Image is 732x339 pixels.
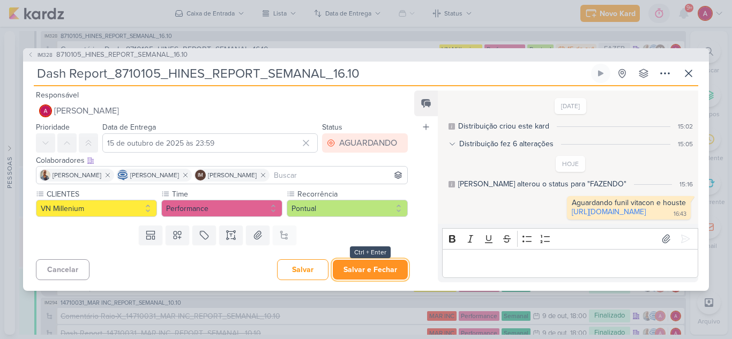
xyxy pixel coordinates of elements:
[350,246,391,258] div: Ctrl + Enter
[458,120,549,132] div: Distribuição criou este kard
[339,137,397,149] div: AGUARDANDO
[596,69,605,78] div: Ligar relógio
[36,155,408,166] div: Colaboradores
[572,198,686,207] div: Aguardando funil vitacon e houste
[198,173,203,178] p: IM
[322,133,408,153] button: AGUARDANDO
[161,200,282,217] button: Performance
[102,123,156,132] label: Data de Entrega
[56,50,188,61] span: 8710105_HINES_REPORT_SEMANAL_16.10
[34,64,589,83] input: Kard Sem Título
[322,123,342,132] label: Status
[272,169,405,182] input: Buscar
[277,259,328,280] button: Salvar
[333,260,408,280] button: Salvar e Fechar
[208,170,257,180] span: [PERSON_NAME]
[27,50,188,61] button: IM328 8710105_HINES_REPORT_SEMANAL_16.10
[679,179,693,189] div: 15:16
[458,178,626,190] div: Alessandra alterou o status para "FAZENDO"
[678,122,693,131] div: 15:02
[572,207,646,216] a: [URL][DOMAIN_NAME]
[102,133,318,153] input: Select a date
[130,170,179,180] span: [PERSON_NAME]
[36,123,70,132] label: Prioridade
[53,170,101,180] span: [PERSON_NAME]
[36,259,89,280] button: Cancelar
[674,210,686,219] div: 16:43
[36,91,79,100] label: Responsável
[36,51,54,59] span: IM328
[117,170,128,180] img: Caroline Traven De Andrade
[171,189,282,200] label: Time
[46,189,157,200] label: CLIENTES
[287,200,408,217] button: Pontual
[39,104,52,117] img: Alessandra Gomes
[442,228,698,249] div: Editor toolbar
[296,189,408,200] label: Recorrência
[36,101,408,120] button: [PERSON_NAME]
[449,123,455,130] div: Este log é visível à todos no kard
[54,104,119,117] span: [PERSON_NAME]
[40,170,50,180] img: Iara Santos
[449,181,455,187] div: Este log é visível à todos no kard
[36,200,157,217] button: VN Millenium
[459,138,554,149] div: Distribuição fez 6 alterações
[195,170,206,180] div: Isabella Machado Guimarães
[678,139,693,149] div: 15:05
[442,249,698,278] div: Editor editing area: main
